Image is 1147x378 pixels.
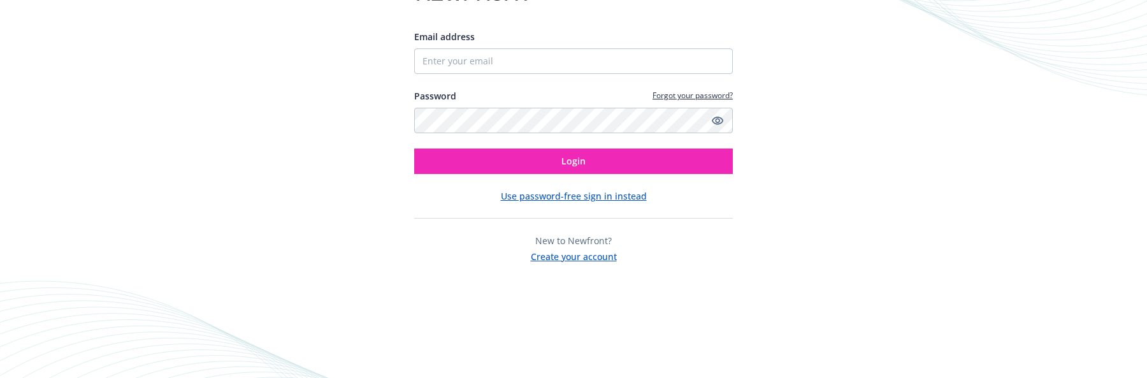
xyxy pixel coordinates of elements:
button: Use password-free sign in instead [501,189,647,203]
input: Enter your password [414,108,733,133]
button: Create your account [531,247,617,263]
label: Password [414,89,456,103]
a: Forgot your password? [653,90,733,101]
button: Login [414,149,733,174]
input: Enter your email [414,48,733,74]
a: Show password [710,113,725,128]
span: Login [561,155,586,167]
span: New to Newfront? [535,235,612,247]
span: Email address [414,31,475,43]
